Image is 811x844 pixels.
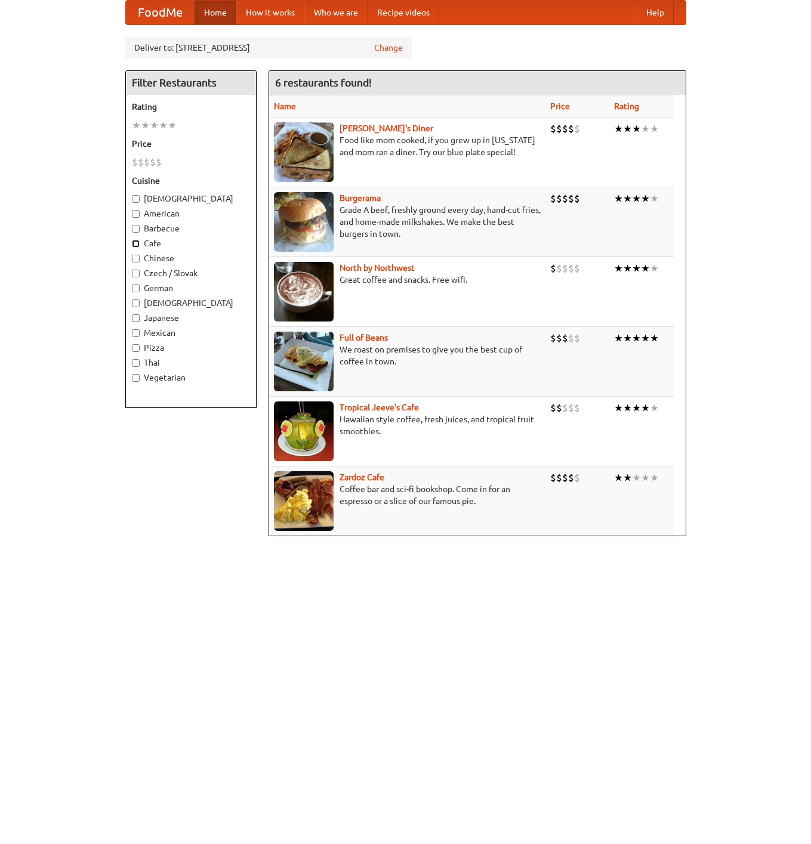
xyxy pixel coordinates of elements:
[274,262,334,321] img: north.jpg
[650,332,659,345] li: ★
[568,192,574,205] li: $
[132,329,140,337] input: Mexican
[632,122,641,135] li: ★
[132,344,140,352] input: Pizza
[632,332,641,345] li: ★
[156,156,162,169] li: $
[632,471,641,484] li: ★
[623,262,632,275] li: ★
[623,332,632,345] li: ★
[340,193,381,203] b: Burgerama
[132,225,140,233] input: Barbecue
[562,332,568,345] li: $
[274,413,541,437] p: Hawaiian style coffee, fresh juices, and tropical fruit smoothies.
[132,299,140,307] input: [DEMOGRAPHIC_DATA]
[632,401,641,415] li: ★
[132,297,250,309] label: [DEMOGRAPHIC_DATA]
[374,42,403,54] a: Change
[550,471,556,484] li: $
[340,333,388,342] b: Full of Beans
[574,471,580,484] li: $
[568,401,574,415] li: $
[132,210,140,218] input: American
[562,262,568,275] li: $
[132,193,250,205] label: [DEMOGRAPHIC_DATA]
[650,262,659,275] li: ★
[568,471,574,484] li: $
[550,332,556,345] li: $
[132,267,250,279] label: Czech / Slovak
[138,156,144,169] li: $
[195,1,236,24] a: Home
[132,282,250,294] label: German
[132,101,250,113] h5: Rating
[650,192,659,205] li: ★
[641,332,650,345] li: ★
[132,195,140,203] input: [DEMOGRAPHIC_DATA]
[614,401,623,415] li: ★
[562,401,568,415] li: $
[132,240,140,248] input: Cafe
[623,192,632,205] li: ★
[132,327,250,339] label: Mexican
[623,122,632,135] li: ★
[144,156,150,169] li: $
[556,471,562,484] li: $
[550,122,556,135] li: $
[132,372,250,384] label: Vegetarian
[126,1,195,24] a: FoodMe
[614,471,623,484] li: ★
[126,71,256,95] h4: Filter Restaurants
[132,222,250,234] label: Barbecue
[574,262,580,275] li: $
[274,471,334,531] img: zardoz.jpg
[274,122,334,182] img: sallys.jpg
[550,262,556,275] li: $
[274,344,541,367] p: We roast on premises to give you the best cup of coffee in town.
[304,1,368,24] a: Who we are
[132,237,250,249] label: Cafe
[614,192,623,205] li: ★
[132,312,250,324] label: Japanese
[650,471,659,484] li: ★
[132,119,141,132] li: ★
[150,156,156,169] li: $
[614,122,623,135] li: ★
[614,101,639,111] a: Rating
[274,134,541,158] p: Food like mom cooked, if you grew up in [US_STATE] and mom ran a diner. Try our blue plate special!
[632,192,641,205] li: ★
[132,285,140,292] input: German
[132,357,250,369] label: Thai
[556,192,562,205] li: $
[650,122,659,135] li: ★
[141,119,150,132] li: ★
[623,471,632,484] li: ★
[236,1,304,24] a: How it works
[556,122,562,135] li: $
[132,270,140,277] input: Czech / Slovak
[550,401,556,415] li: $
[132,252,250,264] label: Chinese
[340,403,419,412] b: Tropical Jeeve's Cafe
[274,192,334,252] img: burgerama.jpg
[568,332,574,345] li: $
[574,192,580,205] li: $
[132,156,138,169] li: $
[562,192,568,205] li: $
[641,471,650,484] li: ★
[274,483,541,507] p: Coffee bar and sci-fi bookshop. Come in for an espresso or a slice of our famous pie.
[556,332,562,345] li: $
[641,122,650,135] li: ★
[632,262,641,275] li: ★
[340,472,384,482] a: Zardoz Cafe
[340,263,415,273] a: North by Northwest
[637,1,674,24] a: Help
[574,332,580,345] li: $
[132,359,140,367] input: Thai
[550,101,570,111] a: Price
[274,401,334,461] img: jeeves.jpg
[274,204,541,240] p: Grade A beef, freshly ground every day, hand-cut fries, and home-made milkshakes. We make the bes...
[562,471,568,484] li: $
